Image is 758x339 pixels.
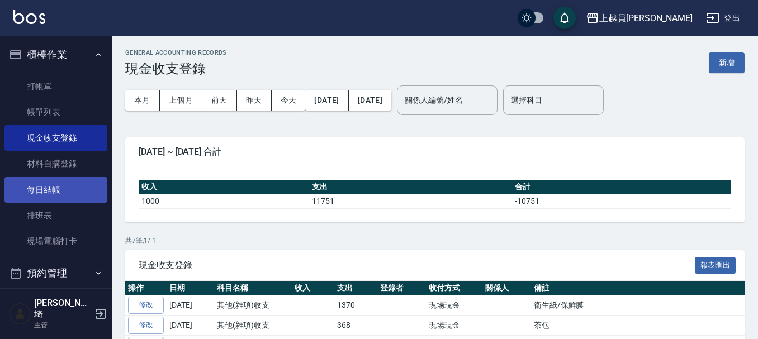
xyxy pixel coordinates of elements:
th: 關係人 [482,281,531,295]
button: 今天 [272,90,306,111]
span: [DATE] ~ [DATE] 合計 [139,146,731,157]
button: 昨天 [237,90,272,111]
td: 現場現金 [426,295,482,316]
td: 現場現金 [426,316,482,336]
td: 1370 [334,295,377,316]
th: 操作 [125,281,167,295]
a: 新增 [709,57,745,68]
button: 前天 [202,90,237,111]
a: 每日結帳 [4,177,107,203]
img: Person [9,303,31,325]
td: [DATE] [167,316,214,336]
h3: 現金收支登錄 [125,61,227,77]
a: 排班表 [4,203,107,228]
td: 11751 [309,194,512,208]
th: 支出 [309,180,512,194]
a: 修改 [128,317,164,334]
button: 櫃檯作業 [4,40,107,69]
button: 報表匯出 [695,257,736,274]
th: 收入 [292,281,335,295]
th: 合計 [512,180,731,194]
td: 其他(雜項)收支 [214,316,292,336]
button: [DATE] [349,90,391,111]
th: 收付方式 [426,281,482,295]
button: 預約管理 [4,259,107,288]
a: 打帳單 [4,74,107,99]
a: 現金收支登錄 [4,125,107,151]
button: save [553,7,576,29]
button: 新增 [709,52,745,73]
h5: [PERSON_NAME]埼 [34,298,91,320]
button: 報表及分析 [4,288,107,317]
div: 上越員[PERSON_NAME] [599,11,693,25]
p: 共 7 筆, 1 / 1 [125,236,745,246]
th: 支出 [334,281,377,295]
img: Logo [13,10,45,24]
td: 1000 [139,194,309,208]
th: 科目名稱 [214,281,292,295]
td: 368 [334,316,377,336]
th: 登錄者 [377,281,426,295]
a: 帳單列表 [4,99,107,125]
button: 上越員[PERSON_NAME] [581,7,697,30]
span: 現金收支登錄 [139,260,695,271]
button: 登出 [702,8,745,28]
p: 主管 [34,320,91,330]
a: 修改 [128,297,164,314]
button: 本月 [125,90,160,111]
button: 上個月 [160,90,202,111]
h2: GENERAL ACCOUNTING RECORDS [125,49,227,56]
td: [DATE] [167,295,214,316]
th: 日期 [167,281,214,295]
th: 收入 [139,180,309,194]
a: 材料自購登錄 [4,151,107,176]
td: 其他(雜項)收支 [214,295,292,316]
td: -10751 [512,194,731,208]
a: 現場電腦打卡 [4,228,107,254]
button: [DATE] [305,90,348,111]
a: 報表匯出 [695,259,736,270]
